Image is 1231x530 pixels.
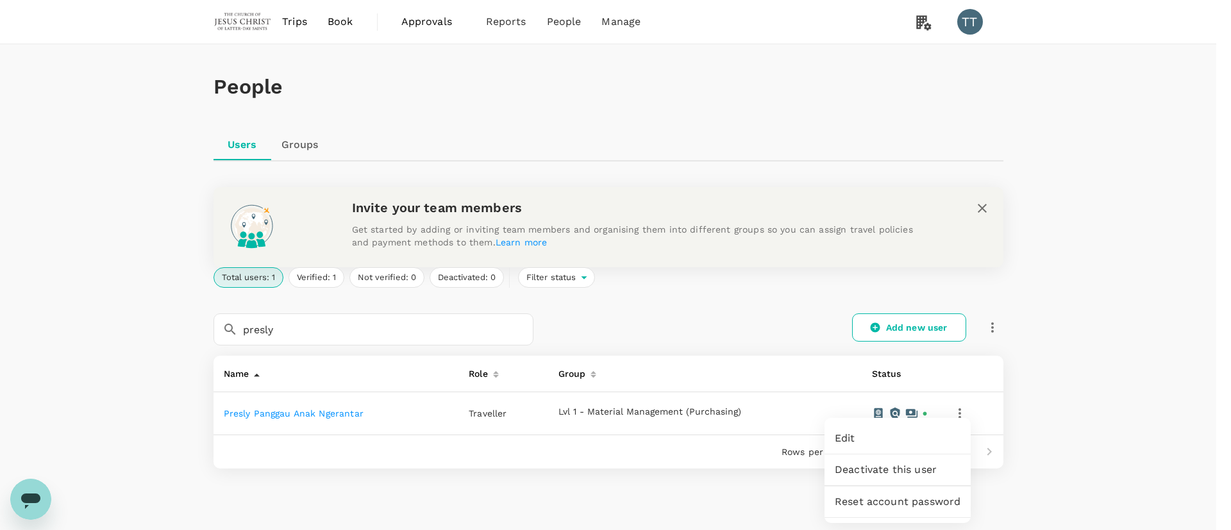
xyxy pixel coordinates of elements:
span: Deactivate this user [835,462,960,477]
span: Edit [835,431,960,446]
span: Reset account password [835,494,960,509]
div: Reset account password [825,486,971,517]
div: Deactivate this user [825,454,971,485]
a: Edit [825,423,971,454]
